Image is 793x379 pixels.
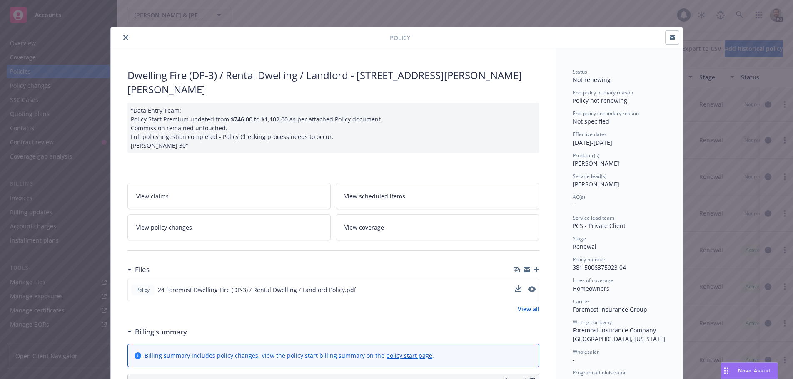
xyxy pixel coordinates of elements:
span: Renewal [573,243,596,250]
span: Writing company [573,319,612,326]
button: download file [515,285,521,292]
button: close [121,32,131,42]
a: View coverage [336,214,539,240]
span: Policy number [573,256,606,263]
a: View policy changes [127,214,331,240]
span: 381 5006375923 04 [573,263,626,271]
span: Carrier [573,298,589,305]
span: Foremost Insurance Group [573,305,647,313]
a: View all [518,305,539,313]
span: View coverage [344,223,384,232]
span: AC(s) [573,193,585,201]
span: Lines of coverage [573,277,613,284]
span: Not specified [573,117,609,125]
span: Service lead(s) [573,173,607,180]
div: Drag to move [721,363,731,379]
span: Policy [135,286,151,294]
div: Billing summary includes policy changes. View the policy start billing summary on the . [145,351,434,360]
span: Foremost Insurance Company [GEOGRAPHIC_DATA], [US_STATE] [573,326,666,343]
span: 24 Foremost Dwelling Fire (DP-3) / Rental Dwelling / Landlord Policy.pdf [158,285,356,294]
span: Service lead team [573,214,614,221]
h3: Billing summary [135,327,187,337]
span: View claims [136,192,169,201]
div: [DATE] - [DATE] [573,131,666,146]
span: End policy secondary reason [573,110,639,117]
span: View policy changes [136,223,192,232]
button: download file [515,285,521,294]
a: View scheduled items [336,183,539,209]
span: - [573,201,575,209]
span: Policy [390,33,410,42]
span: Producer(s) [573,152,600,159]
span: Policy not renewing [573,97,627,104]
div: Dwelling Fire (DP-3) / Rental Dwelling / Landlord - [STREET_ADDRESS][PERSON_NAME][PERSON_NAME] [127,68,539,96]
button: preview file [528,285,536,294]
h3: Files [135,264,150,275]
span: [PERSON_NAME] [573,159,619,167]
span: Program administrator [573,369,626,376]
span: Status [573,68,587,75]
a: View claims [127,183,331,209]
div: Billing summary [127,327,187,337]
span: PCS - Private Client [573,222,626,230]
button: preview file [528,286,536,292]
span: Nova Assist [738,367,771,374]
span: Homeowners [573,285,609,292]
span: End policy primary reason [573,89,633,96]
span: [PERSON_NAME] [573,180,619,188]
span: Effective dates [573,131,607,138]
div: Files [127,264,150,275]
span: Not renewing [573,76,611,84]
span: Stage [573,235,586,242]
span: - [573,356,575,364]
div: "Data Entry Team: Policy Start Premium updated from $746.00 to $1,102.00 as per attached Policy d... [127,103,539,153]
a: policy start page [386,352,432,359]
button: Nova Assist [721,362,778,379]
span: Wholesaler [573,348,599,355]
span: View scheduled items [344,192,405,201]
